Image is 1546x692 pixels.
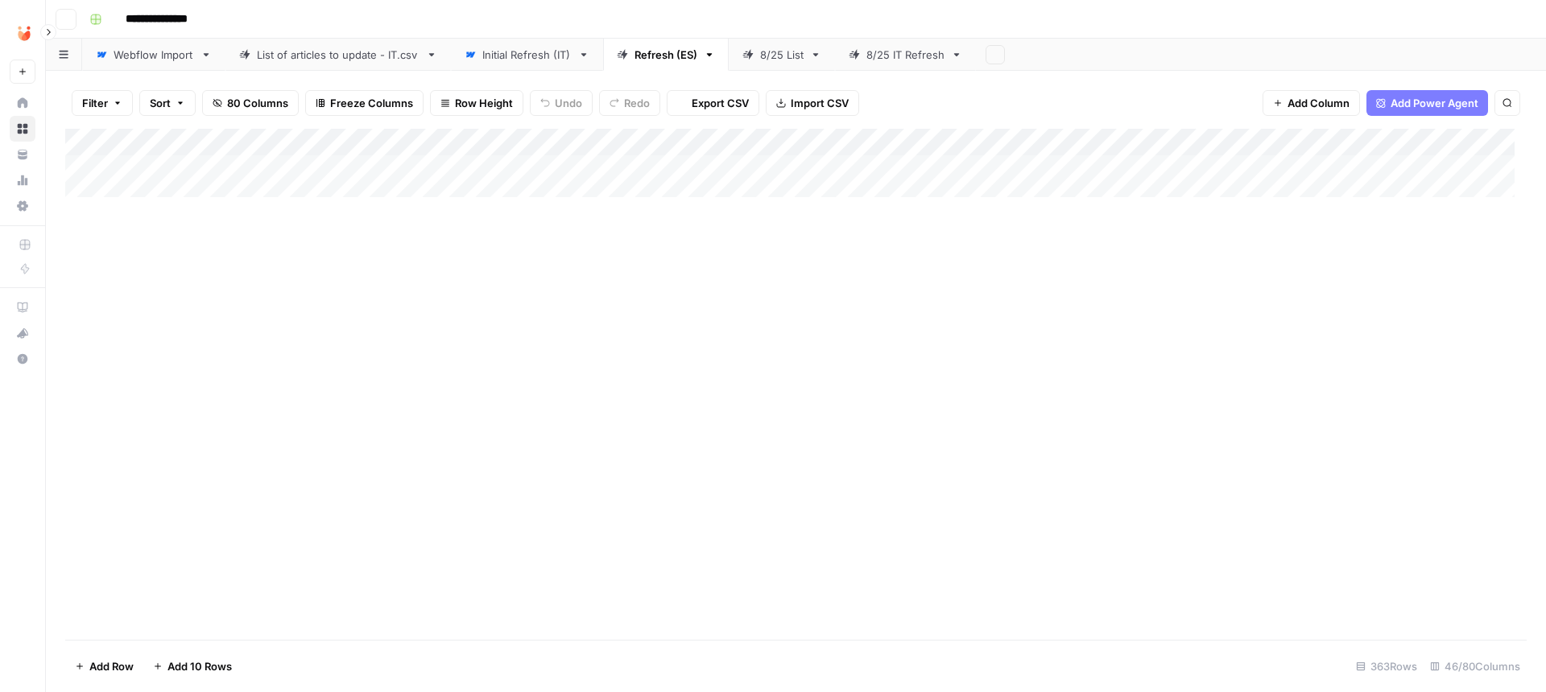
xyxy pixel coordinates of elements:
[10,116,35,142] a: Browse
[555,95,582,111] span: Undo
[305,90,424,116] button: Freeze Columns
[202,90,299,116] button: 80 Columns
[603,39,729,71] a: Refresh (ES)
[143,653,242,679] button: Add 10 Rows
[10,320,35,346] button: What's new?
[530,90,593,116] button: Undo
[1263,90,1360,116] button: Add Column
[430,90,523,116] button: Row Height
[791,95,849,111] span: Import CSV
[866,47,945,63] div: 8/25 IT Refresh
[227,95,288,111] span: 80 Columns
[72,90,133,116] button: Filter
[599,90,660,116] button: Redo
[1366,90,1488,116] button: Add Power Agent
[455,95,513,111] span: Row Height
[1350,653,1424,679] div: 363 Rows
[624,95,650,111] span: Redo
[10,142,35,167] a: Your Data
[635,47,697,63] div: Refresh (ES)
[65,653,143,679] button: Add Row
[10,321,35,345] div: What's new?
[10,295,35,320] a: AirOps Academy
[167,658,232,674] span: Add 10 Rows
[10,13,35,53] button: Workspace: Unobravo
[451,39,603,71] a: Initial Refresh (IT)
[10,19,39,47] img: Unobravo Logo
[766,90,859,116] button: Import CSV
[692,95,749,111] span: Export CSV
[225,39,451,71] a: List of articles to update - IT.csv
[482,47,572,63] div: Initial Refresh (IT)
[1288,95,1350,111] span: Add Column
[10,346,35,372] button: Help + Support
[330,95,413,111] span: Freeze Columns
[10,90,35,116] a: Home
[667,90,759,116] button: Export CSV
[114,47,194,63] div: Webflow Import
[82,95,108,111] span: Filter
[82,39,225,71] a: Webflow Import
[150,95,171,111] span: Sort
[729,39,835,71] a: 8/25 List
[10,193,35,219] a: Settings
[1424,653,1527,679] div: 46/80 Columns
[139,90,196,116] button: Sort
[10,167,35,193] a: Usage
[760,47,804,63] div: 8/25 List
[1391,95,1478,111] span: Add Power Agent
[835,39,976,71] a: 8/25 IT Refresh
[89,658,134,674] span: Add Row
[257,47,420,63] div: List of articles to update - IT.csv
